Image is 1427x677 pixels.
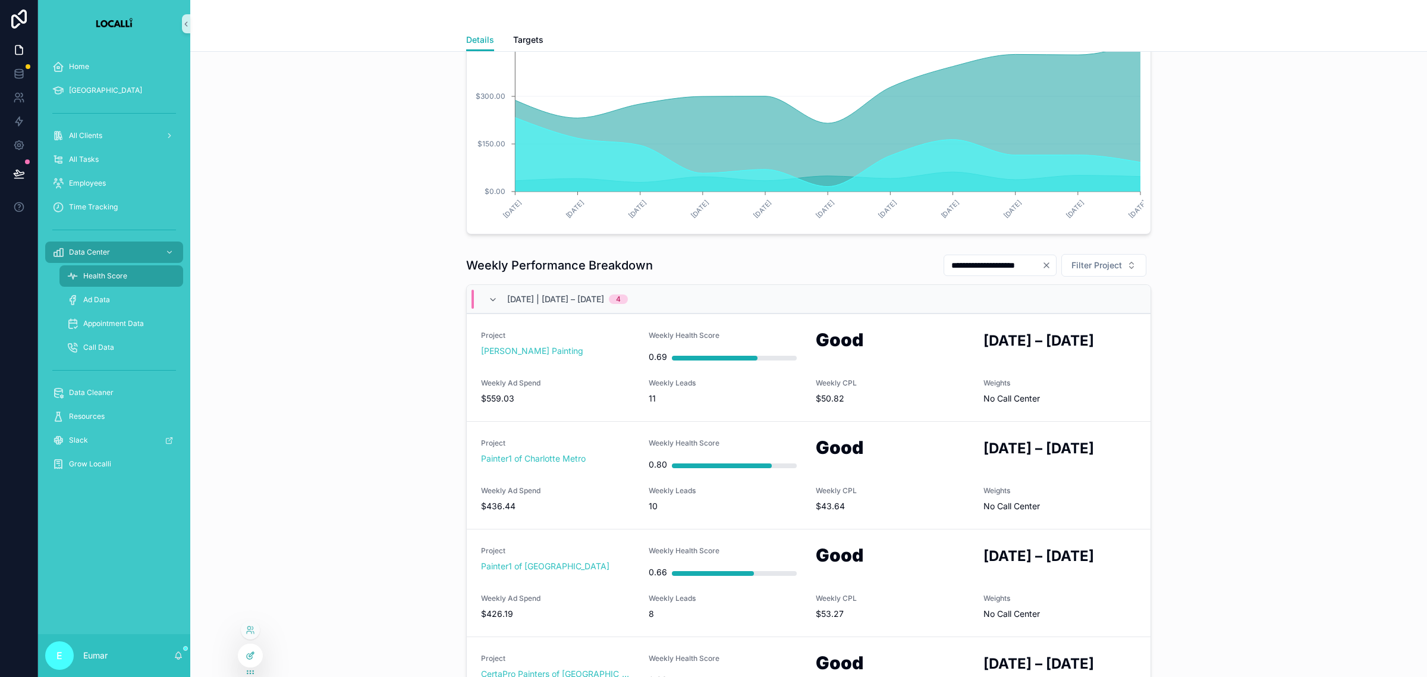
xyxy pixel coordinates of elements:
div: 0.80 [649,453,667,477]
span: Weights [983,486,1137,496]
span: Project [481,331,634,340]
span: Health Score [83,271,127,281]
span: $559.03 [481,393,634,405]
h2: [DATE] – [DATE] [983,654,1137,673]
a: Painter1 of [GEOGRAPHIC_DATA] [481,560,609,572]
span: E [56,648,62,663]
div: scrollable content [38,48,190,490]
span: Weekly Ad Spend [481,486,634,496]
span: [GEOGRAPHIC_DATA] [69,86,142,95]
span: Painter1 of Charlotte Metro [481,453,586,465]
span: Project [481,438,634,448]
span: $53.27 [816,608,969,620]
span: Weights [983,378,1137,388]
span: Data Center [69,247,110,257]
span: No Call Center [983,500,1040,512]
a: ProjectPainter1 of Charlotte MetroWeekly Health Score0.80Good[DATE] – [DATE]Weekly Ad Spend$436.4... [467,421,1151,529]
span: All Tasks [69,155,99,164]
span: Home [69,62,89,71]
span: $426.19 [481,608,634,620]
span: No Call Center [983,393,1040,405]
h2: [DATE] – [DATE] [983,546,1137,566]
a: Data Cleaner [45,382,183,403]
button: Clear [1042,261,1056,270]
div: 0.66 [649,560,667,584]
text: [DATE] [877,199,898,220]
button: Select Button [1061,254,1146,277]
a: Details [466,29,494,52]
span: Weekly Health Score [649,438,802,448]
tspan: $450.00 [476,44,505,53]
a: Home [45,56,183,77]
span: Project [481,654,634,663]
span: Weekly Health Score [649,654,802,663]
span: $50.82 [816,393,969,405]
h1: Good [816,438,969,461]
span: Appointment Data [83,319,144,328]
a: Call Data [59,337,183,358]
text: [DATE] [939,199,961,220]
span: Weekly CPL [816,594,969,603]
a: All Tasks [45,149,183,170]
span: Targets [513,34,543,46]
a: Data Center [45,242,183,263]
a: [PERSON_NAME] Painting [481,345,583,357]
text: [DATE] [689,199,711,220]
span: All Clients [69,131,102,140]
span: Slack [69,435,88,445]
span: Project [481,546,634,556]
h1: Good [816,331,969,353]
img: App logo [96,14,133,33]
span: Grow Localli [69,459,111,469]
text: [DATE] [1002,199,1023,220]
span: Filter Project [1071,259,1122,271]
a: Time Tracking [45,196,183,218]
span: 10 [649,500,802,512]
text: [DATE] [1064,199,1086,220]
a: Resources [45,406,183,427]
span: Employees [69,178,106,188]
span: Weekly Leads [649,594,802,603]
h1: Weekly Performance Breakdown [466,257,653,274]
a: Health Score [59,265,183,287]
span: $43.64 [816,500,969,512]
tspan: $300.00 [476,92,505,101]
h2: [DATE] – [DATE] [983,331,1137,350]
text: [DATE] [502,199,523,220]
text: [DATE] [752,199,773,220]
h2: [DATE] – [DATE] [983,438,1137,458]
span: Resources [69,412,105,421]
span: Weekly Ad Spend [481,378,634,388]
span: 11 [649,393,802,405]
span: 8 [649,608,802,620]
a: Ad Data [59,289,183,311]
text: [DATE] [627,199,648,220]
span: Weekly CPL [816,486,969,496]
a: Targets [513,29,543,53]
span: No Call Center [983,608,1040,620]
a: [GEOGRAPHIC_DATA] [45,80,183,101]
span: Call Data [83,343,114,352]
span: Weekly CPL [816,378,969,388]
a: Slack [45,430,183,451]
h1: Good [816,654,969,676]
span: Weights [983,594,1137,603]
span: $436.44 [481,500,634,512]
tspan: $0.00 [485,187,505,196]
text: [DATE] [1127,199,1148,220]
span: [DATE] | [DATE] – [DATE] [507,293,604,305]
span: Weekly Ad Spend [481,594,634,603]
a: Project[PERSON_NAME] PaintingWeekly Health Score0.69Good[DATE] – [DATE]Weekly Ad Spend$559.03Week... [467,314,1151,421]
a: ProjectPainter1 of [GEOGRAPHIC_DATA]Weekly Health Score0.66Good[DATE] – [DATE]Weekly Ad Spend$426... [467,529,1151,637]
a: Appointment Data [59,313,183,334]
text: [DATE] [815,199,836,220]
span: Weekly Health Score [649,546,802,556]
div: 0.69 [649,345,667,369]
span: Weekly Leads [649,486,802,496]
span: Details [466,34,494,46]
span: Weekly Health Score [649,331,802,340]
a: Grow Localli [45,453,183,475]
text: [DATE] [564,199,586,220]
a: All Clients [45,125,183,146]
